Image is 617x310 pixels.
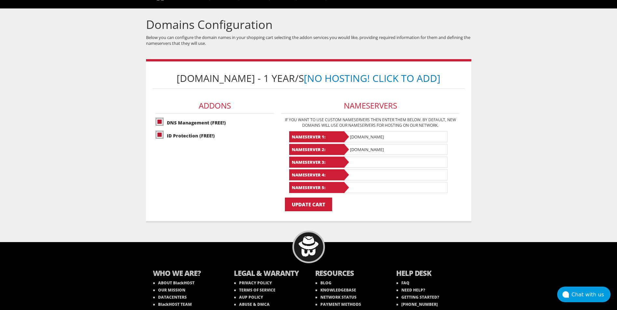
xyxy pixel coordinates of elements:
a: NETWORK STATUS [315,294,356,300]
b: Nameserver 1: [289,131,344,142]
label: DNS Management (FREE!) [155,117,274,128]
h3: Addons [155,98,274,113]
p: Below you can configure the domain names in your shopping cart selecting the addon services you w... [146,34,471,46]
label: ID Protection (FREE!) [155,130,274,141]
a: PAYMENT METHODS [315,302,361,307]
a: [No Hosting! Click to Add] [304,71,440,85]
a: DATACENTERS [153,294,187,300]
b: LEGAL & WARANTY [234,268,302,279]
div: Chat with us [571,291,610,298]
a: OUR MISSION [153,287,185,293]
a: PRIVACY POLICY [234,280,272,286]
a: BlackHOST TEAM [153,302,192,307]
button: Chat with us [557,287,610,302]
a: NEED HELP? [396,287,425,293]
b: HELP DESK [396,268,464,279]
a: ABOUT BlackHOST [153,280,194,286]
h3: Nameservers [281,98,459,113]
a: [PHONE_NUMBER] [396,302,438,307]
a: GETTING STARTED? [396,294,439,300]
a: ABUSE & DMCA [234,302,270,307]
b: WHO WE ARE? [153,268,221,279]
a: FAQ [396,280,409,286]
b: Nameserver 2: [289,144,344,155]
b: Nameserver 3: [289,157,344,168]
img: BlackHOST mascont, Blacky. [298,236,319,257]
h1: [DOMAIN_NAME] - 1 Year/s [153,68,465,89]
b: Nameserver 5: [289,182,344,193]
a: KNOWLEDGEBASE [315,287,356,293]
a: AUP POLICY [234,294,263,300]
input: Update Cart [285,198,332,211]
b: RESOURCES [315,268,383,279]
h1: Domains Configuration [146,18,471,31]
a: TERMS OF SERVICE [234,287,275,293]
b: Nameserver 4: [289,169,344,180]
p: If you want to use custom nameservers then enter them below. By default, new domains will use our... [281,117,459,128]
a: BLOG [315,280,331,286]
